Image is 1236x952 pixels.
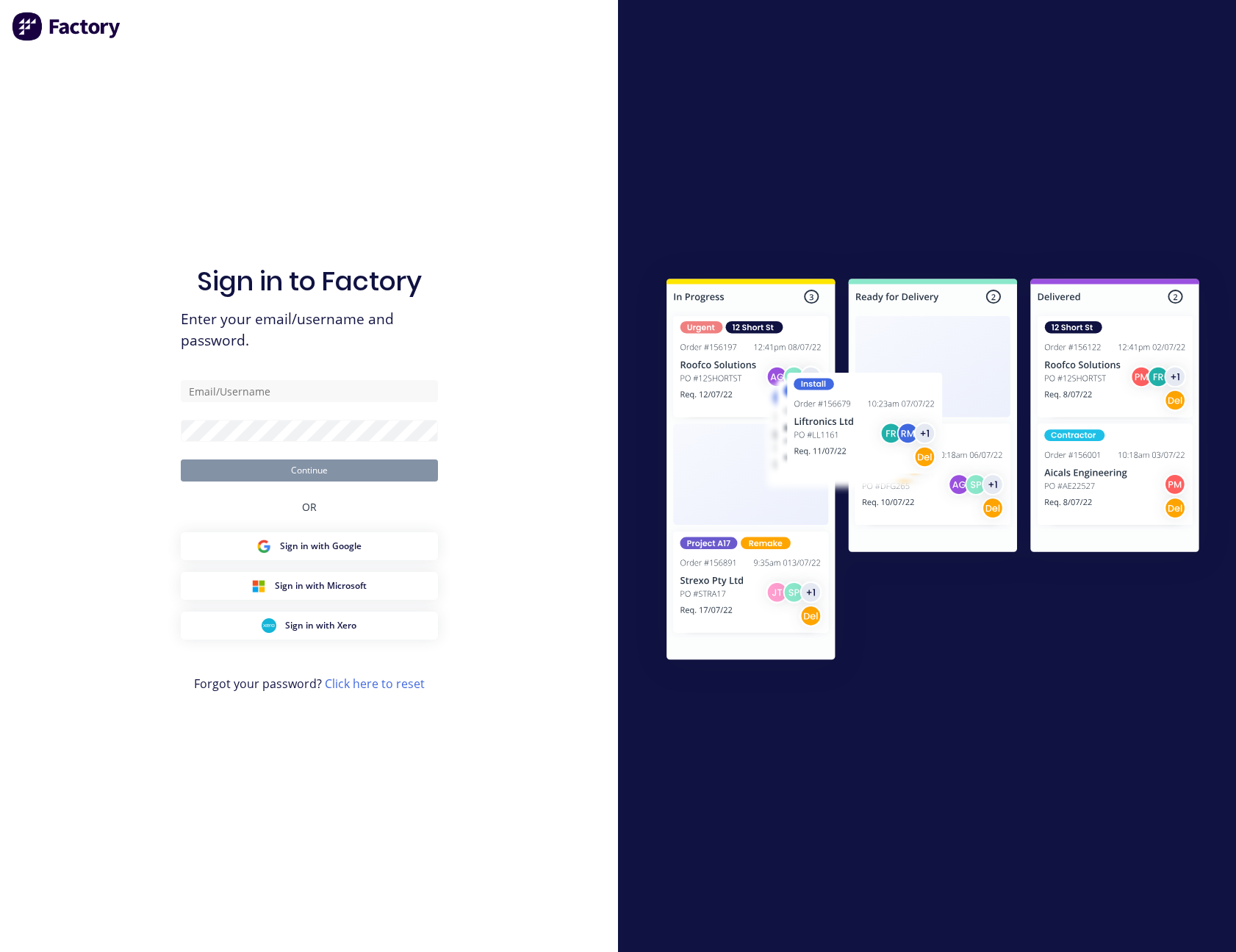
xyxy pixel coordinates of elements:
[194,675,425,692] span: Forgot your password?
[275,579,367,593] span: Sign in with Microsoft
[181,612,438,640] button: Xero Sign inSign in with Xero
[325,676,425,692] a: Click here to reset
[181,459,438,482] button: Continue
[256,539,271,554] img: Google Sign in
[181,380,438,402] input: Email/Username
[302,482,317,532] div: OR
[634,249,1232,695] img: Sign in
[197,265,422,297] h1: Sign in to Factory
[280,540,362,553] span: Sign in with Google
[181,309,438,351] span: Enter your email/username and password.
[181,572,438,600] button: Microsoft Sign inSign in with Microsoft
[262,618,276,633] img: Xero Sign in
[251,579,266,593] img: Microsoft Sign in
[181,532,438,560] button: Google Sign inSign in with Google
[285,619,356,632] span: Sign in with Xero
[12,12,122,41] img: Factory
